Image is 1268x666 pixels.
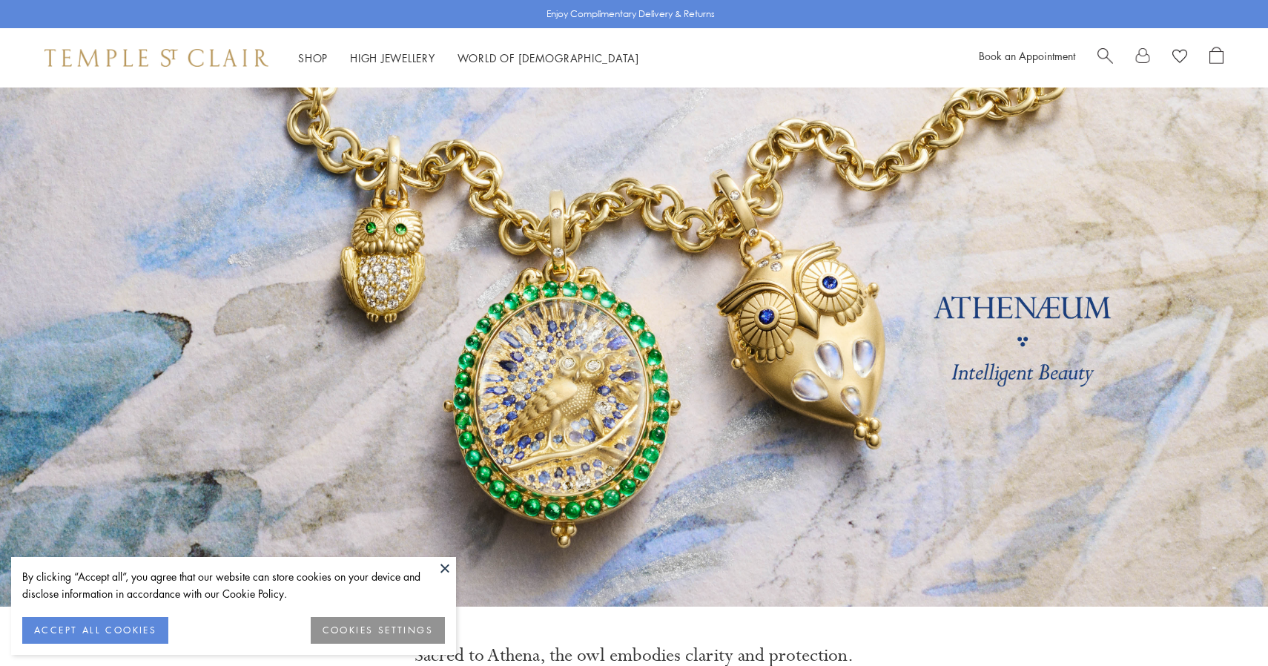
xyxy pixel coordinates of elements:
nav: Main navigation [298,49,639,67]
a: High JewelleryHigh Jewellery [350,50,435,65]
a: ShopShop [298,50,328,65]
div: By clicking “Accept all”, you agree that our website can store cookies on your device and disclos... [22,568,445,602]
img: Temple St. Clair [44,49,268,67]
button: ACCEPT ALL COOKIES [22,617,168,644]
a: View Wishlist [1172,47,1187,69]
p: Enjoy Complimentary Delivery & Returns [547,7,715,22]
a: Open Shopping Bag [1209,47,1224,69]
button: COOKIES SETTINGS [311,617,445,644]
a: World of [DEMOGRAPHIC_DATA]World of [DEMOGRAPHIC_DATA] [458,50,639,65]
a: Search [1097,47,1113,69]
a: Book an Appointment [979,48,1075,63]
iframe: Gorgias live chat messenger [1194,596,1253,651]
